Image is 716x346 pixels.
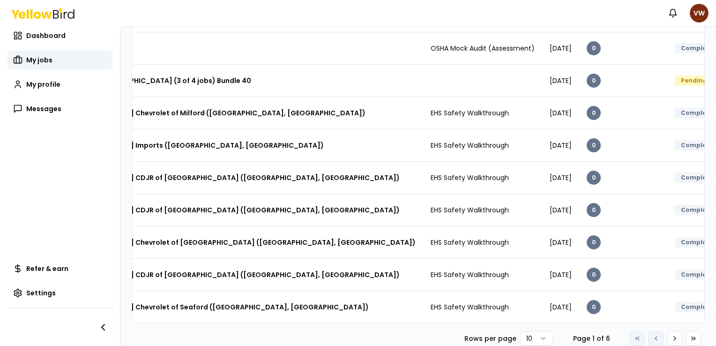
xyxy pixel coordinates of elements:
span: [DATE] [550,76,572,85]
a: Messages [7,99,112,118]
div: 0 [587,300,601,314]
a: Settings [7,284,112,302]
span: EHS Safety Walkthrough [431,108,509,118]
div: 0 [587,106,601,120]
div: 0 [587,268,601,282]
div: 0 [587,41,601,55]
div: 0 [587,74,601,88]
span: Dashboard [26,31,66,40]
span: Refer & earn [26,264,68,273]
span: [DATE] [550,302,572,312]
span: EHS Safety Walkthrough [431,205,509,215]
a: My jobs [7,51,112,69]
span: EHS Safety Walkthrough [431,238,509,247]
span: [DATE] [550,270,572,279]
span: My profile [26,80,60,89]
span: [DATE] [550,173,572,182]
span: EHS Safety Walkthrough [431,173,509,182]
span: My jobs [26,55,52,65]
p: Rows per page [464,334,516,343]
span: [DATE] [550,238,572,247]
div: 0 [587,138,601,152]
span: EHS Safety Walkthrough [431,141,509,150]
a: Refer & earn [7,259,112,278]
span: [DATE] [550,44,572,53]
span: EHS Safety Walkthrough [431,270,509,279]
span: [DATE] [550,205,572,215]
span: EHS Safety Walkthrough [431,302,509,312]
div: Page 1 of 6 [568,334,615,343]
div: 0 [587,171,601,185]
span: [DATE] [550,141,572,150]
div: 0 [587,203,601,217]
span: OSHA Mock Audit (Assessment) [431,44,535,53]
a: My profile [7,75,112,94]
span: Settings [26,288,56,298]
span: Messages [26,104,61,113]
div: 0 [587,235,601,249]
a: Dashboard [7,26,112,45]
span: [DATE] [550,108,572,118]
span: VW [690,4,709,23]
